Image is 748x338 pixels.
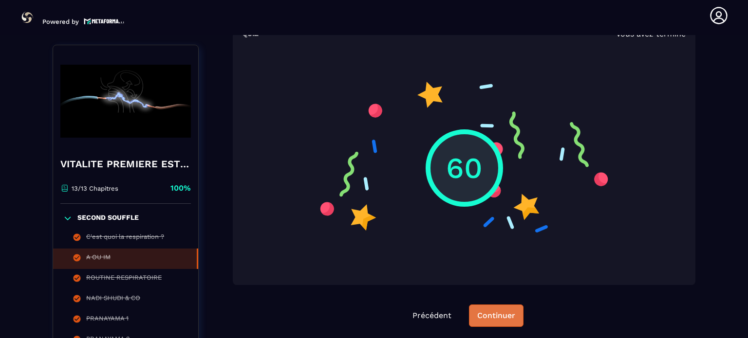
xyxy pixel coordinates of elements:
[42,18,79,25] p: Powered by
[60,53,191,150] img: banner
[19,10,35,25] img: logo-branding
[170,183,191,194] p: 100%
[469,304,524,327] button: Continuer
[72,185,118,192] p: 13/13 Chapitres
[84,17,125,25] img: logo
[86,233,164,244] div: C'est quoi la respiration ?
[60,157,191,171] h4: VITALITE PREMIERE ESTRELLA
[86,253,111,264] div: A OU IM
[477,311,515,320] div: Continuer
[86,294,140,305] div: NADI SHUDI & CO
[86,274,162,285] div: ROUTINE RESPIRATOIRE
[86,315,129,325] div: PRANAYAMA 1
[405,305,459,326] button: Précédent
[77,213,139,223] p: SECOND SOUFFLE
[446,148,483,188] p: 60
